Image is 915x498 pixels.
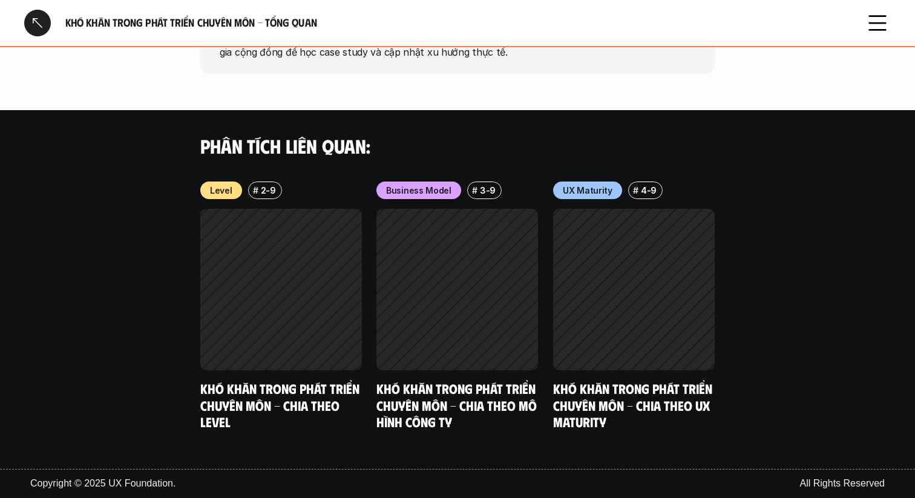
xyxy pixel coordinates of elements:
[553,381,715,430] a: Khó khăn trong phát triển chuyên môn - Chia theo UX Maturity
[376,381,540,430] a: Khó khăn trong phát triển chuyên môn - Chia theo mô hình công ty
[261,184,276,197] p: 2-9
[200,134,715,157] h4: Phân tích liên quan:
[30,476,175,491] p: Copyright © 2025 UX Foundation.
[65,16,850,30] h6: Khó khăn trong phát triển chuyên môn - Tổng quan
[480,184,496,197] p: 3-9
[632,186,638,195] h6: #
[386,184,451,197] p: Business Model
[563,184,612,197] p: UX Maturity
[210,184,232,197] p: Level
[253,186,258,195] h6: #
[200,381,362,430] a: Khó khăn trong phát triển chuyên môn - Chia theo level
[800,476,885,491] p: All Rights Reserved
[472,186,477,195] h6: #
[641,184,657,197] p: 4-9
